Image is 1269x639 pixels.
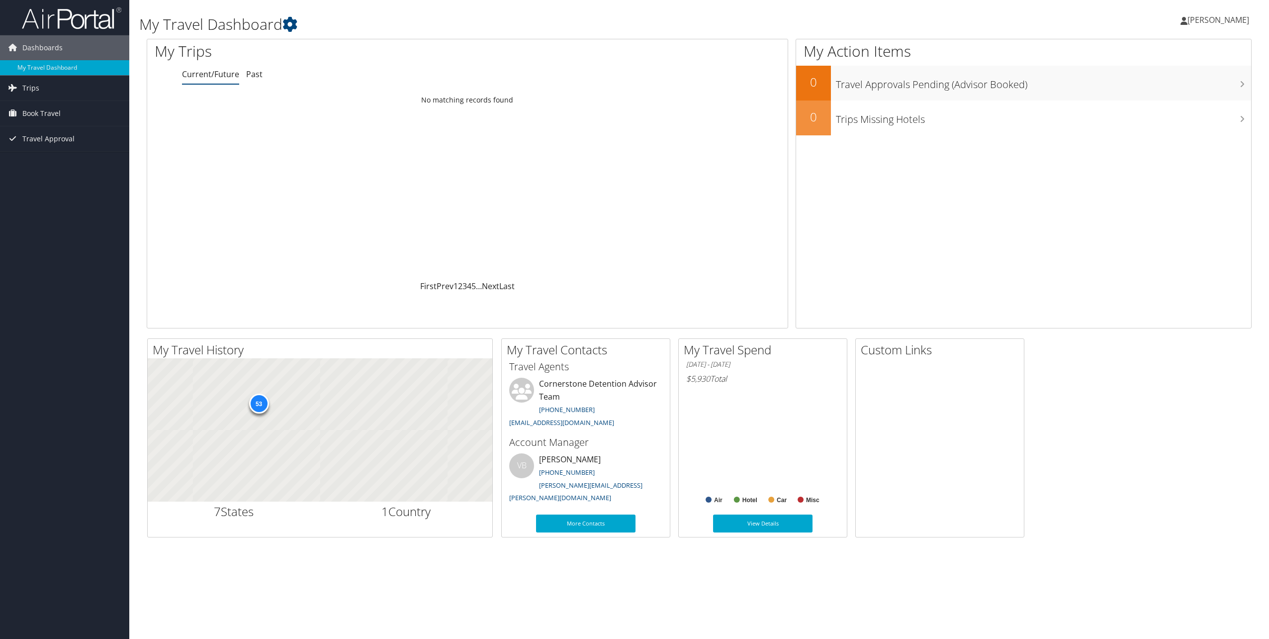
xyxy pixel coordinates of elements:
[437,281,453,292] a: Prev
[509,481,642,503] a: [PERSON_NAME][EMAIL_ADDRESS][PERSON_NAME][DOMAIN_NAME]
[713,515,813,532] a: View Details
[796,74,831,91] h2: 0
[714,497,723,504] text: Air
[453,281,458,292] a: 1
[147,91,788,109] td: No matching records found
[742,497,757,504] text: Hotel
[22,76,39,101] span: Trips
[796,108,831,125] h2: 0
[155,503,313,520] h2: States
[539,468,595,477] a: [PHONE_NUMBER]
[328,503,485,520] h2: Country
[153,341,492,358] h2: My Travel History
[155,41,513,62] h1: My Trips
[539,405,595,414] a: [PHONE_NUMBER]
[462,281,467,292] a: 3
[504,378,667,431] li: Cornerstone Detention Advisor Team
[686,373,839,384] h6: Total
[861,341,1024,358] h2: Custom Links
[509,418,614,427] a: [EMAIL_ADDRESS][DOMAIN_NAME]
[509,453,534,478] div: VB
[1180,5,1259,35] a: [PERSON_NAME]
[182,69,239,80] a: Current/Future
[246,69,263,80] a: Past
[806,497,819,504] text: Misc
[686,360,839,369] h6: [DATE] - [DATE]
[471,281,476,292] a: 5
[686,373,710,384] span: $5,930
[22,6,121,30] img: airportal-logo.png
[796,66,1251,101] a: 0Travel Approvals Pending (Advisor Booked)
[458,281,462,292] a: 2
[509,435,662,449] h3: Account Manager
[381,503,388,520] span: 1
[467,281,471,292] a: 4
[507,341,670,358] h2: My Travel Contacts
[139,14,886,35] h1: My Travel Dashboard
[249,394,269,414] div: 53
[504,453,667,507] li: [PERSON_NAME]
[836,107,1251,126] h3: Trips Missing Hotels
[509,360,662,374] h3: Travel Agents
[420,281,437,292] a: First
[22,35,63,60] span: Dashboards
[796,41,1251,62] h1: My Action Items
[777,497,787,504] text: Car
[684,341,847,358] h2: My Travel Spend
[796,101,1251,135] a: 0Trips Missing Hotels
[1187,14,1249,25] span: [PERSON_NAME]
[476,281,482,292] span: …
[536,515,635,532] a: More Contacts
[22,126,75,151] span: Travel Approval
[836,73,1251,92] h3: Travel Approvals Pending (Advisor Booked)
[482,281,499,292] a: Next
[499,281,515,292] a: Last
[214,503,221,520] span: 7
[22,101,61,126] span: Book Travel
